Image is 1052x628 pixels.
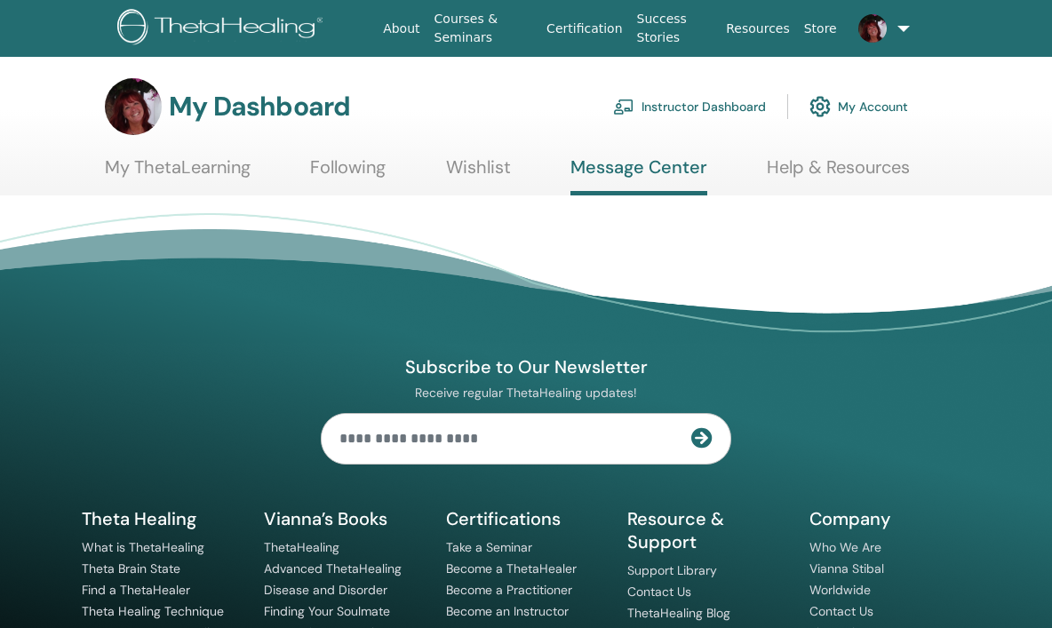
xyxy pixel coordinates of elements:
a: Contact Us [809,603,873,619]
a: Become a Practitioner [446,582,572,598]
a: Take a Seminar [446,539,532,555]
a: Finding Your Soulmate [264,603,390,619]
h5: Company [809,507,970,530]
a: Find a ThetaHealer [82,582,190,598]
a: Wishlist [446,156,511,191]
a: Theta Brain State [82,560,180,576]
a: ThetaHealing [264,539,339,555]
a: Store [797,12,844,45]
p: Receive regular ThetaHealing updates! [321,385,731,401]
a: What is ThetaHealing [82,539,204,555]
a: Success Stories [630,3,720,54]
img: default.jpg [858,14,887,43]
a: Vianna Stibal [809,560,884,576]
a: About [376,12,426,45]
img: default.jpg [105,78,162,135]
a: Advanced ThetaHealing [264,560,402,576]
a: My ThetaLearning [105,156,251,191]
a: Contact Us [627,584,691,600]
h5: Vianna’s Books [264,507,425,530]
a: Following [310,156,386,191]
a: Theta Healing Technique [82,603,224,619]
img: logo.png [117,9,330,49]
a: Support Library [627,562,717,578]
h5: Resource & Support [627,507,788,553]
h5: Theta Healing [82,507,243,530]
a: Disease and Disorder [264,582,387,598]
a: Become a ThetaHealer [446,560,577,576]
h5: Certifications [446,507,607,530]
h4: Subscribe to Our Newsletter [321,355,731,378]
a: My Account [809,87,908,126]
a: Courses & Seminars [427,3,540,54]
a: Resources [719,12,797,45]
a: Certification [539,12,629,45]
a: Instructor Dashboard [613,87,766,126]
a: Message Center [570,156,707,195]
a: Become an Instructor [446,603,569,619]
h3: My Dashboard [169,91,350,123]
a: ThetaHealing Blog [627,605,730,621]
a: Who We Are [809,539,881,555]
a: Worldwide [809,582,871,598]
img: chalkboard-teacher.svg [613,99,634,115]
img: cog.svg [809,91,831,122]
a: Help & Resources [767,156,910,191]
